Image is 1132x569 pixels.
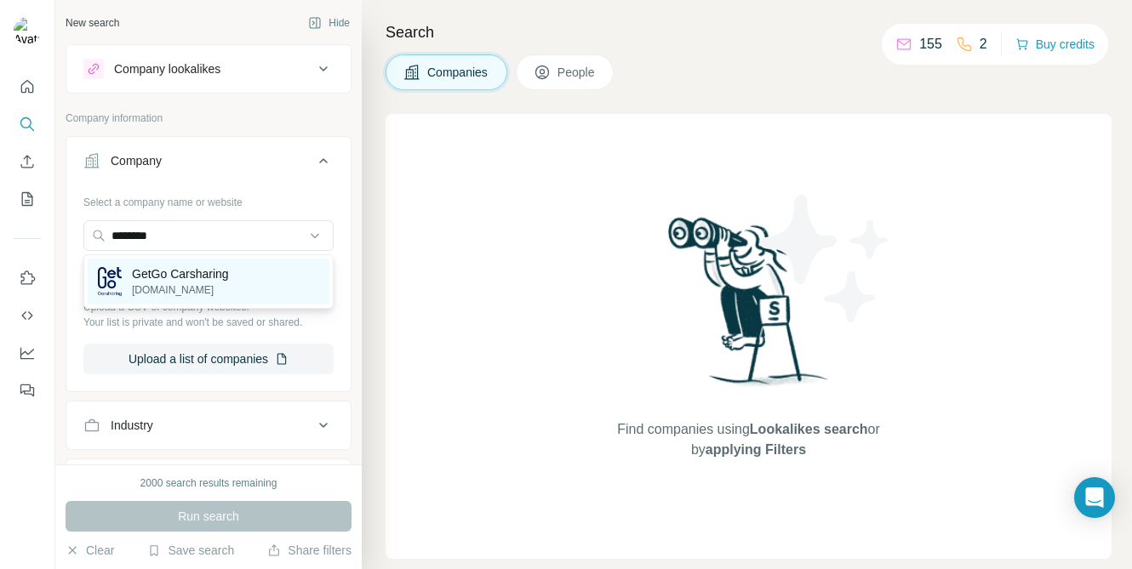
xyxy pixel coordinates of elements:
[14,17,41,44] img: Avatar
[14,71,41,102] button: Quick start
[147,542,234,559] button: Save search
[98,267,122,297] img: GetGo Carsharing
[66,140,351,188] button: Company
[83,315,334,330] p: Your list is private and won't be saved or shared.
[14,263,41,293] button: Use Surfe on LinkedIn
[66,15,119,31] div: New search
[14,338,41,368] button: Dashboard
[267,542,352,559] button: Share filters
[749,182,902,335] img: Surfe Illustration - Stars
[14,300,41,331] button: Use Surfe API
[557,64,597,81] span: People
[1074,477,1115,518] div: Open Intercom Messenger
[14,146,41,177] button: Enrich CSV
[919,34,942,54] p: 155
[66,463,351,504] button: HQ location
[750,422,868,436] span: Lookalikes search
[66,111,352,126] p: Company information
[296,10,362,36] button: Hide
[66,48,351,89] button: Company lookalikes
[66,405,351,446] button: Industry
[14,375,41,406] button: Feedback
[14,109,41,139] button: Search
[386,20,1112,44] h4: Search
[132,265,229,282] p: GetGo Carsharing
[132,282,229,298] p: [DOMAIN_NAME]
[1015,32,1095,56] button: Buy credits
[83,344,334,374] button: Upload a list of companies
[66,542,114,559] button: Clear
[111,417,153,434] div: Industry
[980,34,987,54] p: 2
[140,475,277,491] div: 2000 search results remaining
[14,184,41,214] button: My lists
[83,188,334,210] div: Select a company name or website
[114,60,220,77] div: Company lookalikes
[111,152,162,169] div: Company
[706,442,806,457] span: applying Filters
[660,213,838,402] img: Surfe Illustration - Woman searching with binoculars
[427,64,489,81] span: Companies
[612,419,884,460] span: Find companies using or by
